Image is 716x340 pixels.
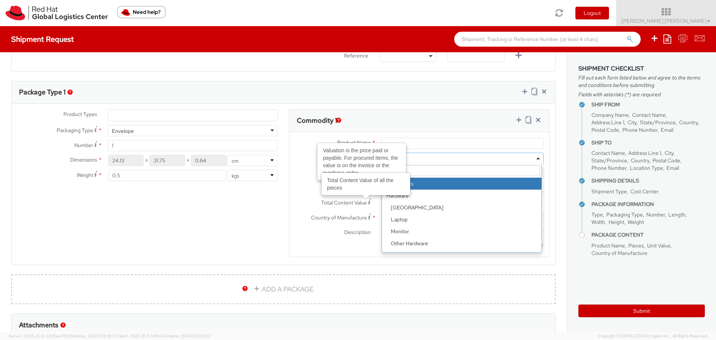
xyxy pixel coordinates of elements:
h4: Shipment Request [11,35,74,43]
h4: Ship From [591,102,705,107]
span: State/Province [640,119,676,126]
strong: Hardware [382,190,541,202]
span: Number [74,142,93,149]
span: Country [679,119,698,126]
span: Country of Manufacture [591,250,647,256]
span: Company Name [591,112,629,118]
span: Postal Code [653,157,680,164]
span: Number [646,211,665,218]
span: Fill out each form listed below and agree to the terms and conditions before submitting [578,74,705,89]
span: Email [661,127,673,133]
span: City [628,119,637,126]
span: [PERSON_NAME] [PERSON_NAME] [621,18,711,24]
span: Packaging Type [606,211,643,218]
span: Address Line 1 [591,119,624,126]
div: Valuation is the price paid or payable. For procured items, the value is on the invoice or the pu... [318,143,406,180]
span: Fields with asterisks (*) are required [578,91,705,98]
button: Submit [578,305,705,317]
input: Width [150,155,185,166]
div: Envelope [112,127,134,135]
span: Address Line 1 [628,150,661,156]
span: Total Content Value [321,199,367,206]
span: Unit Value [647,242,671,249]
span: X [144,155,150,166]
span: Height [609,219,624,225]
span: Dimensions [70,156,97,163]
span: Client: 2025.18.0-fd567a5 [117,333,211,339]
span: Copyright © [DATE]-[DATE] Agistix Inc., All Rights Reserved [598,333,707,339]
input: Shipment, Tracking or Reference Number (at least 4 chars) [454,32,641,47]
span: Weight [77,172,93,178]
span: Country [631,157,649,164]
span: Server: 2025.20.0-32d5ea39505 [9,333,116,339]
a: ADD A PACKAGE [11,274,556,304]
span: Width [591,219,605,225]
button: Logout [575,7,609,19]
li: Server [386,249,541,261]
span: master, [DATE] 10:01:07 [167,333,211,339]
li: [GEOGRAPHIC_DATA] [386,202,541,213]
input: Height [191,155,226,166]
span: Location Type [630,165,663,171]
div: Total Content Value of all the pieces [322,173,410,195]
button: Need help? [117,6,166,18]
span: Length [668,211,685,218]
span: Country of Manufacture [311,214,367,221]
h3: Attachments [19,321,58,329]
span: Phone Number [591,165,626,171]
span: Contact Name [632,112,666,118]
span: Postal Code [591,127,619,133]
span: Product Name [591,242,625,249]
span: Weight [628,219,644,225]
span: Shipment Type [591,188,627,195]
span: City [665,150,673,156]
li: Documents [382,178,541,190]
li: Hardware [382,190,541,273]
span: Cost Center [630,188,659,195]
span: Pieces [628,242,644,249]
span: Product Name [337,139,371,146]
span: Packaging Type [57,127,93,134]
img: rh-logistics-00dfa346123c4ec078e1.svg [6,6,108,21]
span: X [185,155,191,166]
li: Monitor [386,225,541,237]
span: master, [DATE] 10:18:31 [73,333,116,339]
input: Length [108,155,144,166]
h3: Package Type 1 [19,88,66,96]
h4: Package Content [591,232,705,238]
span: Product Types [63,111,97,118]
li: Other Hardware [386,237,541,249]
h4: Shipping Details [591,178,705,184]
span: ▼ [707,18,711,24]
h3: Shipment Checklist [578,65,705,72]
h3: Commodity 1 [297,117,337,124]
span: Type [591,211,603,218]
span: Reference [344,52,368,59]
span: Contact Name [591,150,625,156]
h4: Package Information [591,202,705,207]
h4: Ship To [591,140,705,146]
span: Description [344,229,371,235]
li: Laptop [386,213,541,225]
span: Email [666,165,679,171]
span: State/Province [591,157,627,164]
span: Phone Number [622,127,657,133]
